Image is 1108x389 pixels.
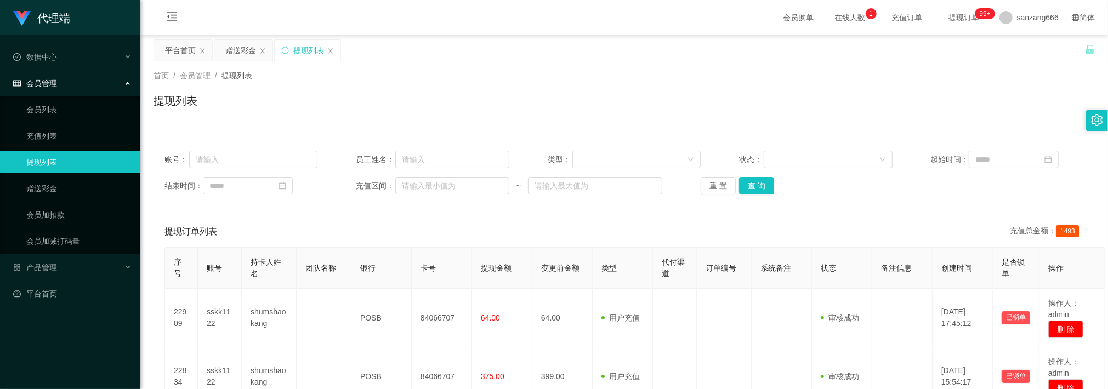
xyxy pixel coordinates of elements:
[180,71,211,80] span: 会员管理
[225,40,256,61] div: 赠送彩金
[305,264,336,272] span: 团队名称
[251,258,281,278] span: 持卡人姓名
[412,289,472,347] td: 84066707
[1002,370,1030,383] button: 已锁单
[687,156,694,164] i: 图标: down
[165,40,196,61] div: 平台首页
[351,289,412,347] td: POSB
[174,258,181,278] span: 序号
[760,264,791,272] span: 系统备注
[13,264,21,271] i: 图标: appstore-o
[1085,44,1095,54] i: 图标: unlock
[879,156,886,164] i: 图标: down
[293,40,324,61] div: 提现列表
[821,313,859,322] span: 审核成功
[1048,299,1079,319] span: 操作人：admin
[481,264,512,272] span: 提现金额
[395,177,509,195] input: 请输入最小值为
[356,180,395,192] span: 充值区间：
[26,125,132,147] a: 充值列表
[528,177,662,195] input: 请输入最大值为
[601,372,640,381] span: 用户充值
[1044,156,1052,163] i: 图标: calendar
[1091,114,1103,126] i: 图标: setting
[198,289,242,347] td: sskk1122
[26,178,132,199] a: 赠送彩金
[154,71,169,80] span: 首页
[421,264,436,272] span: 卡号
[13,53,57,61] span: 数据中心
[13,11,31,26] img: logo.9652507e.png
[199,48,206,54] i: 图标: close
[706,264,736,272] span: 订单编号
[215,71,217,80] span: /
[1048,264,1064,272] span: 操作
[829,14,871,21] span: 在线人数
[154,93,197,109] h1: 提现列表
[532,289,593,347] td: 64.00
[221,71,252,80] span: 提现列表
[154,1,191,36] i: 图标: menu-fold
[481,313,500,322] span: 64.00
[869,8,873,19] p: 1
[13,283,132,305] a: 图标: dashboard平台首页
[164,225,217,238] span: 提现订单列表
[1002,258,1025,278] span: 是否锁单
[1056,225,1079,237] span: 1493
[13,79,21,87] i: 图标: table
[165,289,198,347] td: 22909
[509,180,529,192] span: ~
[975,8,995,19] sup: 1180
[26,204,132,226] a: 会员加扣款
[207,264,222,272] span: 账号
[1048,321,1083,338] button: 删 除
[26,230,132,252] a: 会员加减打码量
[13,263,57,272] span: 产品管理
[189,151,318,168] input: 请输入
[887,14,928,21] span: 充值订单
[1048,357,1079,377] span: 操作人：admin
[881,264,912,272] span: 备注信息
[601,313,640,322] span: 用户充值
[164,154,189,165] span: 账号：
[481,372,504,381] span: 375.00
[395,151,509,168] input: 请输入
[1010,225,1084,238] div: 充值总金额：
[821,372,859,381] span: 审核成功
[242,289,297,347] td: shumshaokang
[259,48,266,54] i: 图标: close
[1002,311,1030,324] button: 已锁单
[739,154,764,165] span: 状态：
[26,99,132,121] a: 会员列表
[662,258,685,278] span: 代付渠道
[701,177,736,195] button: 重 置
[37,1,70,36] h1: 代理端
[941,264,972,272] span: 创建时间
[13,13,70,22] a: 代理端
[13,79,57,88] span: 会员管理
[281,47,289,54] i: 图标: sync
[164,180,203,192] span: 结束时间：
[327,48,334,54] i: 图标: close
[944,14,985,21] span: 提现订单
[821,264,836,272] span: 状态
[866,8,877,19] sup: 1
[541,264,579,272] span: 变更前金额
[1072,14,1079,21] i: 图标: global
[356,154,395,165] span: 员工姓名：
[360,264,376,272] span: 银行
[26,151,132,173] a: 提现列表
[930,154,969,165] span: 起始时间：
[601,264,617,272] span: 类型
[13,53,21,61] i: 图标: check-circle-o
[739,177,774,195] button: 查 询
[548,154,572,165] span: 类型：
[933,289,993,347] td: [DATE] 17:45:12
[279,182,286,190] i: 图标: calendar
[173,71,175,80] span: /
